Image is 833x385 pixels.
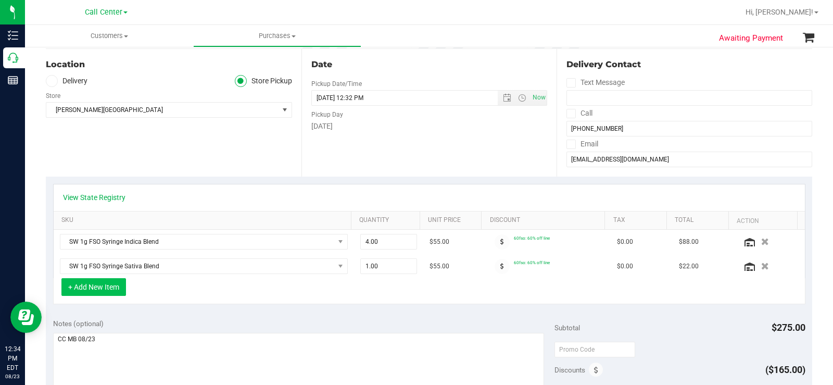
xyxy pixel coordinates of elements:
a: Discount [490,216,601,225]
div: [DATE] [311,121,548,132]
span: Set Current date [530,90,548,105]
div: Location [46,58,292,71]
span: Customers [25,31,193,41]
a: View State Registry [63,192,125,203]
th: Action [728,212,797,230]
span: Open the time view [513,94,531,102]
span: Subtotal [554,324,580,332]
span: Open the date view [498,94,516,102]
span: 60fso: 60% off line [514,260,550,265]
span: ($165.00) [765,364,805,375]
a: Purchases [193,25,361,47]
span: Discounts [554,361,585,379]
span: 60fso: 60% off line [514,235,550,241]
span: $275.00 [772,322,805,333]
span: $55.00 [430,262,449,271]
label: Store Pickup [235,75,292,87]
label: Text Message [566,75,625,90]
div: Date [311,58,548,71]
a: Total [675,216,724,225]
span: $22.00 [679,262,699,271]
label: Pickup Date/Time [311,79,362,89]
input: 1.00 [361,259,416,274]
p: 12:34 PM EDT [5,344,20,372]
a: Customers [25,25,193,47]
inline-svg: Inventory [8,30,18,41]
span: NO DATA FOUND [60,234,348,250]
a: Tax [613,216,663,225]
span: [PERSON_NAME][GEOGRAPHIC_DATA] [46,103,279,117]
span: $88.00 [679,237,699,247]
input: Format: (999) 999-9999 [566,90,812,106]
a: Unit Price [428,216,477,225]
iframe: Resource center [10,302,42,333]
span: Hi, [PERSON_NAME]! [746,8,813,16]
span: Notes (optional) [53,319,104,328]
label: Store [46,91,60,101]
label: Email [566,136,598,152]
input: Format: (999) 999-9999 [566,121,812,136]
span: NO DATA FOUND [60,258,348,274]
inline-svg: Call Center [8,53,18,63]
input: Promo Code [554,342,635,357]
label: Pickup Day [311,110,343,119]
span: Awaiting Payment [719,32,783,44]
button: + Add New Item [61,278,126,296]
span: SW 1g FSO Syringe Sativa Blend [60,259,334,274]
p: 08/23 [5,372,20,380]
a: Quantity [359,216,415,225]
span: select [279,103,292,117]
span: $0.00 [617,237,633,247]
div: Delivery Contact [566,58,812,71]
span: Call Center [85,8,122,17]
span: Purchases [194,31,361,41]
a: SKU [61,216,347,225]
label: Call [566,106,592,121]
inline-svg: Reports [8,75,18,85]
span: $0.00 [617,262,633,271]
label: Delivery [46,75,87,87]
span: $55.00 [430,237,449,247]
input: 4.00 [361,234,416,249]
span: SW 1g FSO Syringe Indica Blend [60,234,334,249]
